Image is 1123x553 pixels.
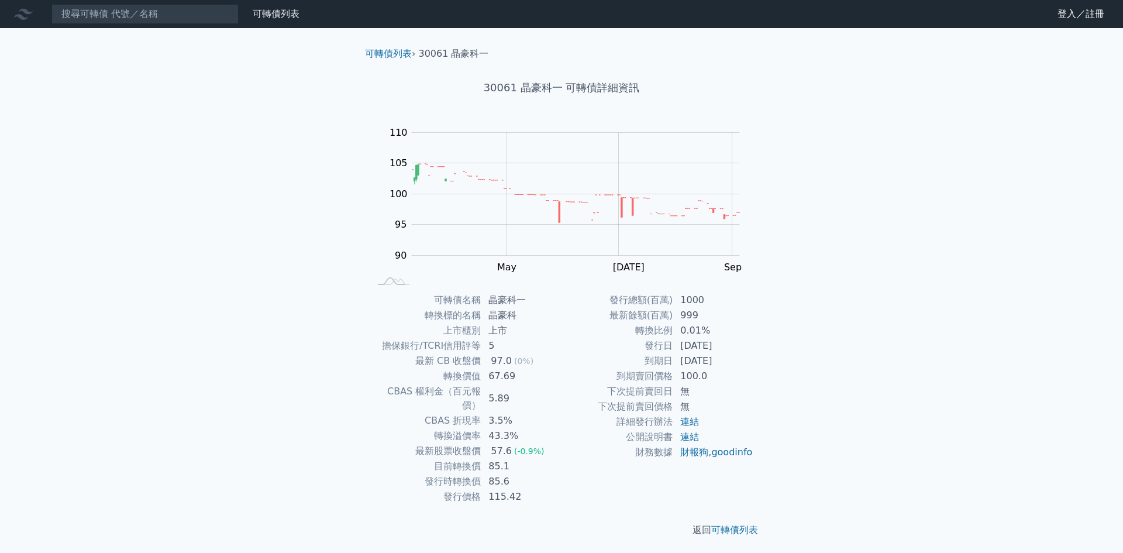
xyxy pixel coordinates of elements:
[481,474,561,489] td: 85.6
[673,293,753,308] td: 1000
[1065,497,1123,553] iframe: Chat Widget
[561,369,673,384] td: 到期賣回價格
[561,384,673,399] td: 下次提前賣回日
[370,323,481,338] td: 上市櫃別
[561,293,673,308] td: 發行總額(百萬)
[613,262,645,273] tspan: [DATE]
[673,384,753,399] td: 無
[370,459,481,474] td: 目前轉換價
[711,524,758,535] a: 可轉債列表
[673,353,753,369] td: [DATE]
[561,338,673,353] td: 發行日
[356,80,767,96] h1: 30061 晶豪科一 可轉債詳細資訊
[488,444,514,458] div: 57.6
[673,445,753,460] td: ,
[370,293,481,308] td: 可轉債名稱
[561,430,673,445] td: 公開說明書
[680,431,699,442] a: 連結
[253,8,299,19] a: 可轉債列表
[680,446,708,458] a: 財報狗
[1048,5,1114,23] a: 登入／註冊
[370,413,481,428] td: CBAS 折現率
[561,414,673,430] td: 詳細發行辦法
[711,446,752,458] a: goodinfo
[481,369,561,384] td: 67.69
[370,428,481,444] td: 轉換溢價率
[1065,497,1123,553] div: 聊天小工具
[673,399,753,414] td: 無
[561,323,673,338] td: 轉換比例
[481,459,561,474] td: 85.1
[365,48,412,59] a: 可轉債列表
[365,47,415,61] li: ›
[51,4,239,24] input: 搜尋可轉債 代號／名稱
[370,353,481,369] td: 最新 CB 收盤價
[419,47,489,61] li: 30061 晶豪科一
[481,384,561,413] td: 5.89
[561,445,673,460] td: 財務數據
[383,127,757,273] g: Chart
[481,338,561,353] td: 5
[481,413,561,428] td: 3.5%
[481,308,561,323] td: 晶豪科
[370,369,481,384] td: 轉換價值
[356,523,767,537] p: 返回
[370,308,481,323] td: 轉換標的名稱
[370,338,481,353] td: 擔保銀行/TCRI信用評等
[673,338,753,353] td: [DATE]
[370,384,481,413] td: CBAS 權利金（百元報價）
[390,188,408,200] tspan: 100
[395,250,407,261] tspan: 90
[481,323,561,338] td: 上市
[673,323,753,338] td: 0.01%
[370,474,481,489] td: 發行時轉換價
[561,308,673,323] td: 最新餘額(百萬)
[395,219,407,230] tspan: 95
[680,416,699,427] a: 連結
[514,446,545,456] span: (-0.9%)
[370,489,481,504] td: 發行價格
[514,356,533,366] span: (0%)
[673,369,753,384] td: 100.0
[561,353,673,369] td: 到期日
[497,262,516,273] tspan: May
[724,262,742,273] tspan: Sep
[370,444,481,459] td: 最新股票收盤價
[561,399,673,414] td: 下次提前賣回價格
[488,354,514,368] div: 97.0
[481,293,561,308] td: 晶豪科一
[390,157,408,169] tspan: 105
[673,308,753,323] td: 999
[390,127,408,138] tspan: 110
[481,428,561,444] td: 43.3%
[481,489,561,504] td: 115.42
